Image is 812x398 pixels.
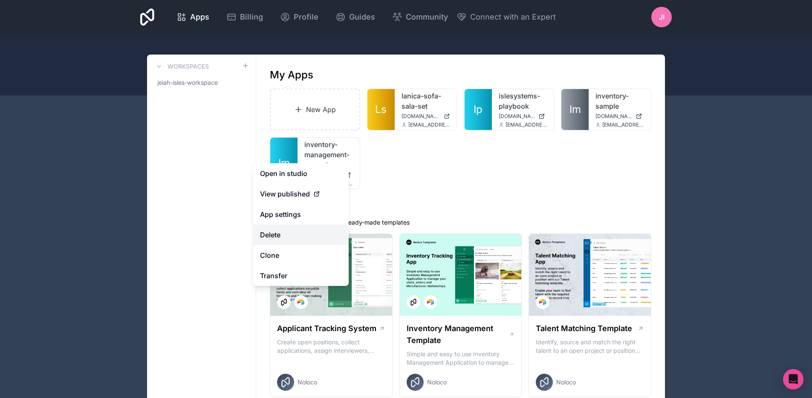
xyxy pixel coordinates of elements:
a: Apps [170,8,216,26]
a: inventory-management-example [304,139,353,170]
a: Im [270,138,298,189]
span: Noloco [427,378,447,386]
button: Connect with an Expert [457,11,556,23]
span: Ip [474,103,483,116]
p: Simple and easy to use Inventory Management Application to manage your stock, orders and Manufact... [407,350,515,367]
h1: Inventory Management Template [407,323,509,346]
a: Ip [465,89,492,130]
span: Community [406,11,448,23]
button: Delete [253,225,349,245]
a: Im [561,89,589,130]
h1: Talent Matching Template [536,323,632,335]
a: Workspaces [154,61,209,72]
span: Ls [375,103,387,116]
h3: Workspaces [168,62,209,71]
p: Get started with one of our ready-made templates [270,218,651,227]
a: Ls [367,89,395,130]
span: Apps [190,11,209,23]
span: [DOMAIN_NAME] [499,113,535,120]
p: Identify, source and match the right talent to an open project or position with our Talent Matchi... [536,338,644,355]
img: Airtable Logo [427,299,434,306]
span: Profile [294,11,318,23]
h1: Templates [270,203,651,216]
img: Airtable Logo [298,299,304,306]
a: App settings [253,204,349,225]
a: New App [270,89,360,130]
span: View published [260,189,310,199]
span: Guides [349,11,375,23]
a: Open in studio [253,163,349,184]
a: inventory-sample [595,91,644,111]
a: Billing [220,8,270,26]
div: Open Intercom Messenger [783,369,803,389]
a: islesystems-playbook [499,91,547,111]
a: [DOMAIN_NAME] [499,113,547,120]
a: Profile [273,8,325,26]
span: jeiah-isles-workspace [157,78,218,87]
a: [DOMAIN_NAME] [402,113,450,120]
a: [DOMAIN_NAME] [595,113,644,120]
span: [EMAIL_ADDRESS][DOMAIN_NAME] [408,121,450,128]
a: lanica-sofa-sala-set [402,91,450,111]
img: Airtable Logo [539,299,546,306]
span: [DOMAIN_NAME] [595,113,632,120]
a: Community [385,8,455,26]
span: [EMAIL_ADDRESS][DOMAIN_NAME] [602,121,644,128]
span: Im [569,103,581,116]
span: [EMAIL_ADDRESS][DOMAIN_NAME] [506,121,547,128]
span: Connect with an Expert [470,11,556,23]
span: Noloco [556,378,576,386]
span: JI [659,12,665,22]
a: jeiah-isles-workspace [154,75,249,90]
a: Clone [253,245,349,265]
span: Noloco [298,378,317,386]
a: Transfer [253,265,349,286]
p: Create open positions, collect applications, assign interviewers, centralise candidate feedback a... [277,338,385,355]
span: [DOMAIN_NAME] [402,113,440,120]
h1: My Apps [270,68,313,82]
h1: Applicant Tracking System [277,323,376,335]
a: View published [253,184,349,204]
span: Im [278,156,290,170]
a: Guides [329,8,382,26]
span: Billing [240,11,263,23]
